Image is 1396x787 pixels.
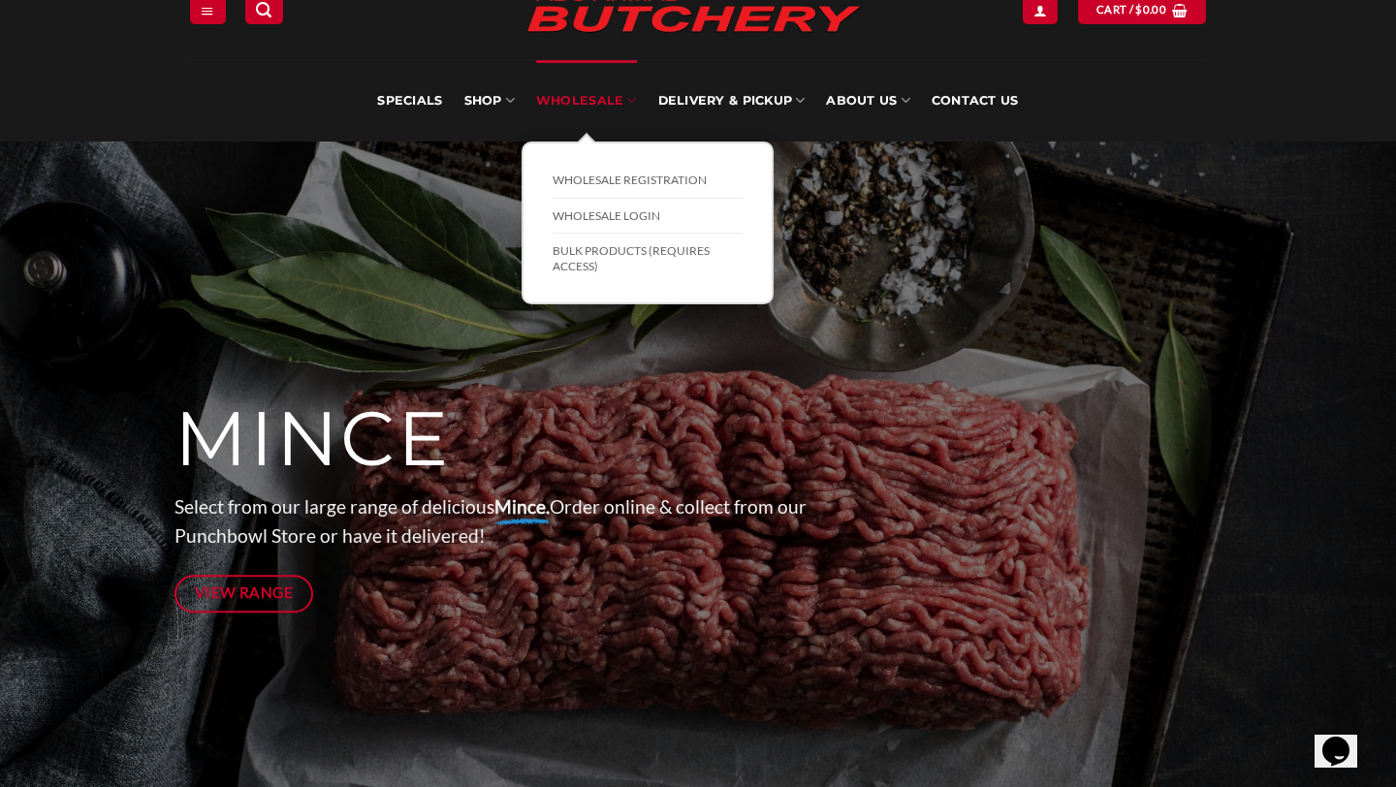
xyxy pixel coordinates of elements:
a: Specials [377,60,442,142]
span: $ [1135,1,1142,18]
a: BULK Products (Requires Access) [553,234,743,283]
bdi: 0.00 [1135,3,1166,16]
span: MINCE [174,393,451,486]
a: Contact Us [932,60,1019,142]
strong: Mince. [494,495,550,518]
iframe: chat widget [1315,709,1377,768]
a: Wholesale [536,60,637,142]
span: View Range [195,581,294,605]
span: Select from our large range of delicious Order online & collect from our Punchbowl Store or have ... [174,495,807,548]
a: Wholesale Login [553,199,743,235]
a: About Us [826,60,909,142]
a: Delivery & Pickup [658,60,806,142]
a: View Range [174,575,313,613]
a: SHOP [464,60,515,142]
span: Cart / [1096,1,1166,18]
a: Wholesale Registration [553,163,743,199]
